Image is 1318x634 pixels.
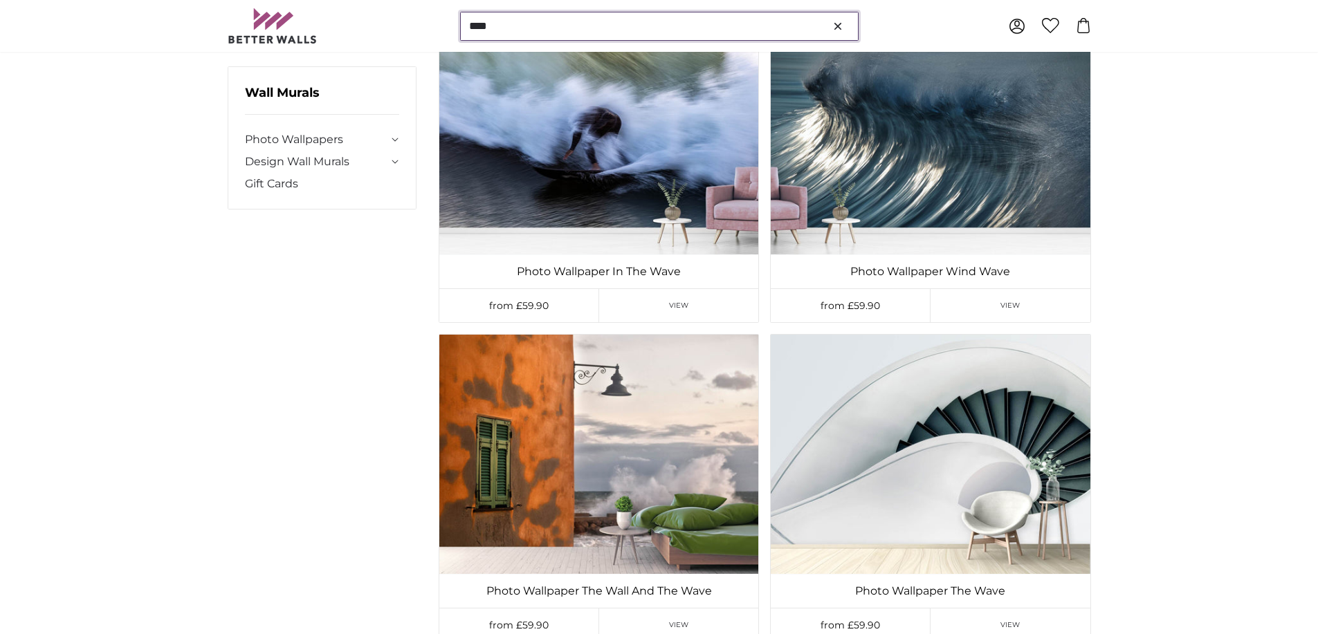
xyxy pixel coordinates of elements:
[669,300,689,310] span: View
[245,176,400,192] a: Gift Cards
[442,263,756,280] a: Photo Wallpaper In The Wave
[489,299,549,312] span: from £59.90
[774,263,1087,280] a: Photo Wallpaper Wind Wave
[821,299,880,312] span: from £59.90
[931,289,1090,322] a: View
[821,619,880,631] span: from £59.90
[774,583,1087,599] a: Photo Wallpaper The Wave
[245,84,400,115] h3: Wall Murals
[1000,619,1020,630] span: View
[1000,300,1020,310] span: View
[669,619,689,630] span: View
[245,131,400,148] summary: Photo Wallpapers
[599,289,759,322] a: View
[228,8,318,44] img: Betterwalls
[245,131,389,148] a: Photo Wallpapers
[489,619,549,631] span: from £59.90
[245,153,400,170] summary: Design Wall Murals
[245,153,389,170] a: Design Wall Murals
[442,583,756,599] a: Photo Wallpaper The Wall And The Wave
